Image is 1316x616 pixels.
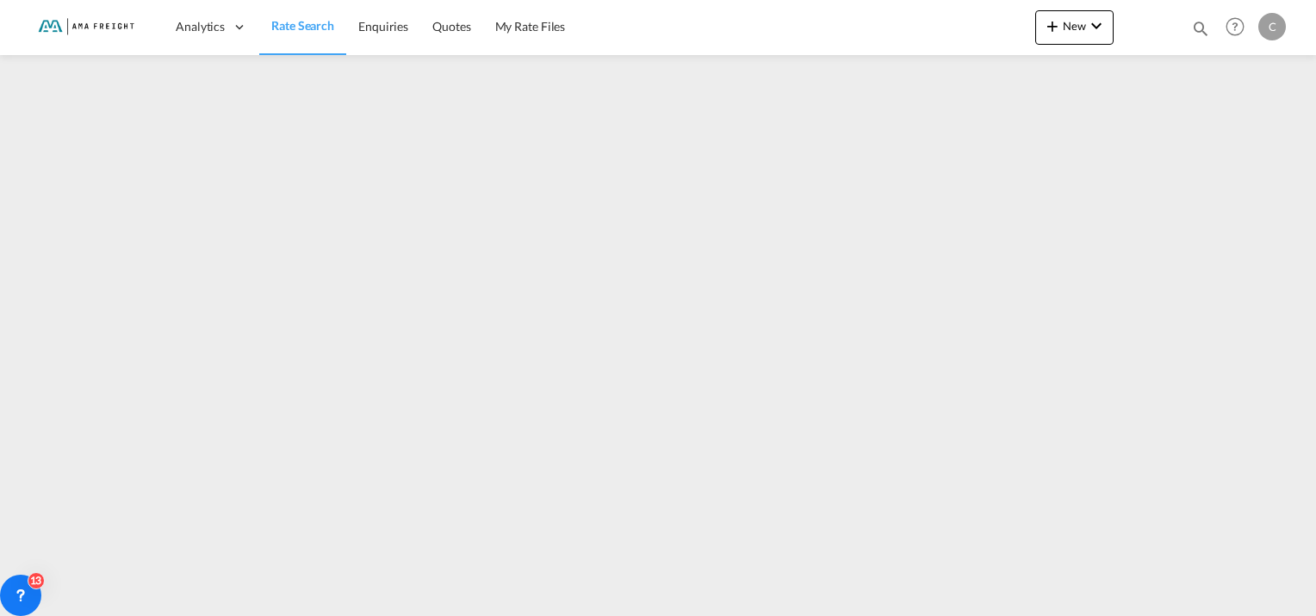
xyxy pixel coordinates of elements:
[1191,19,1210,45] div: icon-magnify
[432,19,470,34] span: Quotes
[271,18,334,33] span: Rate Search
[1042,15,1063,36] md-icon: icon-plus 400-fg
[358,19,408,34] span: Enquiries
[495,19,566,34] span: My Rate Files
[1042,19,1107,33] span: New
[26,8,142,46] img: f843cad07f0a11efa29f0335918cc2fb.png
[176,18,225,35] span: Analytics
[1086,15,1107,36] md-icon: icon-chevron-down
[1220,12,1258,43] div: Help
[1258,13,1286,40] div: C
[1191,19,1210,38] md-icon: icon-magnify
[1220,12,1250,41] span: Help
[1035,10,1114,45] button: icon-plus 400-fgNewicon-chevron-down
